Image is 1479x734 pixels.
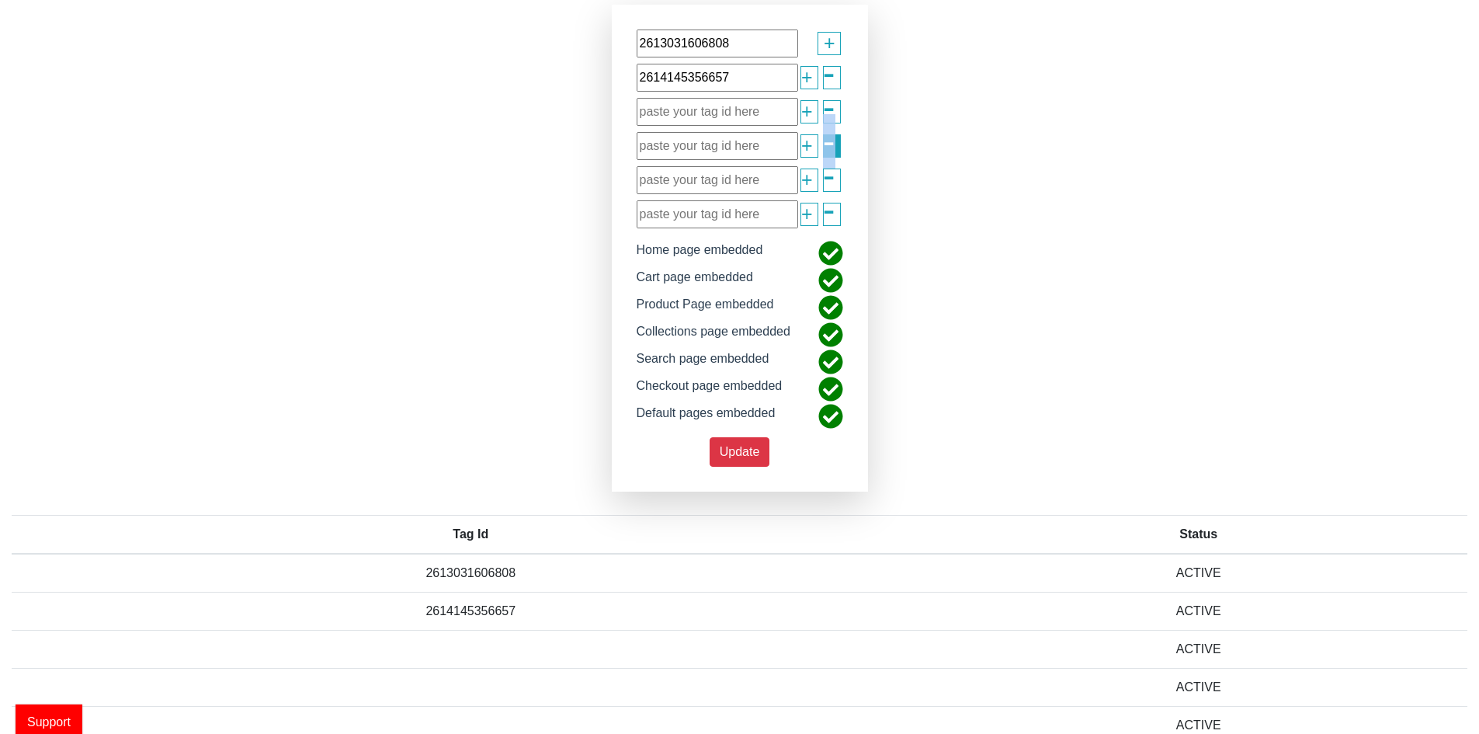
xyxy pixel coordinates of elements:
[801,200,813,229] span: +
[637,64,798,92] input: paste your tag id here
[12,592,930,630] td: 2614145356657
[637,30,798,57] input: paste your tag id here
[637,132,798,160] input: paste your tag id here
[625,295,786,322] div: Product Page embedded
[823,148,835,204] span: -
[625,241,775,268] div: Home page embedded
[823,183,835,238] span: -
[930,515,1467,554] th: Status
[710,437,770,467] button: Update
[801,97,813,127] span: +
[625,404,787,431] div: Default pages embedded
[625,322,802,350] div: Collections page embedded
[930,592,1467,630] td: ACTIVE
[801,63,813,92] span: +
[823,80,835,135] span: -
[823,46,835,101] span: -
[930,668,1467,706] td: ACTIVE
[823,114,835,169] span: -
[801,165,813,195] span: +
[637,200,798,228] input: paste your tag id here
[12,554,930,593] td: 2613031606808
[625,350,781,377] div: Search page embedded
[12,515,930,554] th: Tag Id
[625,268,765,295] div: Cart page embedded
[637,98,798,126] input: paste your tag id here
[930,630,1467,668] td: ACTIVE
[801,131,813,161] span: +
[625,377,794,404] div: Checkout page embedded
[824,29,835,58] span: +
[637,166,798,194] input: paste your tag id here
[720,445,760,458] span: Update
[930,554,1467,593] td: ACTIVE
